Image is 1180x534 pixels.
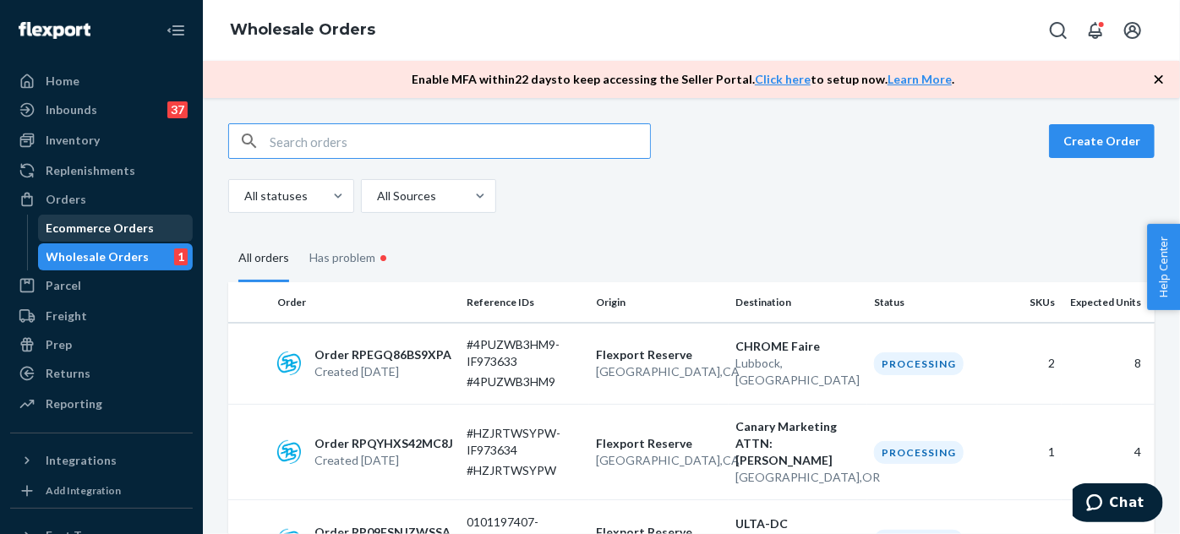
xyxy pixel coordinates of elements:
div: Replenishments [46,162,135,179]
div: Inventory [46,132,100,149]
button: Close Navigation [159,14,193,47]
p: CHROME Faire [735,338,860,355]
td: 1 [997,405,1063,500]
th: Origin [589,282,728,323]
div: Parcel [46,277,81,294]
div: 1 [174,248,188,265]
p: Canary Marketing ATTN: [PERSON_NAME] [735,418,860,469]
div: Orders [46,191,86,208]
p: Created [DATE] [314,452,453,469]
a: Prep [10,331,193,358]
button: Open Search Box [1041,14,1075,47]
div: • [375,247,391,269]
th: SKUs [997,282,1063,323]
div: Processing [874,352,964,375]
td: 4 [1062,405,1155,500]
a: Ecommerce Orders [38,215,194,242]
th: Expected Units [1062,282,1155,323]
a: Home [10,68,193,95]
div: Processing [874,441,964,464]
a: Learn More [888,72,952,86]
p: #4PUZWB3HM9 [467,373,582,390]
div: Ecommerce Orders [46,220,155,237]
p: #4PUZWB3HM9-IF973633 [467,336,582,370]
p: Lubbock , [GEOGRAPHIC_DATA] [735,355,860,389]
p: Order RPQYHXS42MC8J [314,435,453,452]
p: [GEOGRAPHIC_DATA] , CA [596,363,721,380]
p: Created [DATE] [314,363,451,380]
a: Replenishments [10,157,193,184]
th: Order [270,282,460,323]
button: Help Center [1147,224,1180,310]
p: Enable MFA within 22 days to keep accessing the Seller Portal. to setup now. . [412,71,954,88]
a: Wholesale Orders1 [38,243,194,270]
input: All statuses [243,188,244,204]
div: Freight [46,308,87,324]
iframe: Opens a widget where you can chat to one of our agents [1073,483,1163,526]
div: Has problem [309,233,391,282]
img: sps-commerce logo [277,440,301,464]
div: Returns [46,365,90,382]
img: sps-commerce logo [277,351,301,375]
p: [GEOGRAPHIC_DATA] , OR [735,469,860,486]
div: All orders [238,236,289,282]
td: 8 [1062,323,1155,405]
a: Freight [10,302,193,330]
p: Flexport Reserve [596,435,721,452]
input: All Sources [375,188,377,204]
div: 37 [167,101,188,118]
a: Inventory [10,127,193,154]
p: #HZJRTWSYPW [467,462,582,479]
th: Reference IDs [460,282,589,323]
p: #HZJRTWSYPW-IF973634 [467,425,582,459]
div: Home [46,73,79,90]
a: Parcel [10,272,193,299]
div: Wholesale Orders [46,248,150,265]
input: Search orders [270,124,650,158]
a: Inbounds37 [10,96,193,123]
ol: breadcrumbs [216,6,389,55]
button: Create Order [1049,124,1155,158]
div: Integrations [46,452,117,469]
div: Reporting [46,395,102,412]
th: Destination [729,282,867,323]
th: Status [867,282,997,323]
button: Integrations [10,447,193,474]
p: [GEOGRAPHIC_DATA] , CA [596,452,721,469]
a: Returns [10,360,193,387]
a: Wholesale Orders [230,20,375,39]
button: Open notifications [1079,14,1112,47]
img: Flexport logo [19,22,90,39]
p: Order RPEGQ86BS9XPA [314,346,451,363]
a: Orders [10,186,193,213]
div: Inbounds [46,101,97,118]
a: Click here [755,72,811,86]
a: Add Integration [10,481,193,501]
div: Prep [46,336,72,353]
a: Reporting [10,390,193,417]
button: Open account menu [1116,14,1150,47]
p: Flexport Reserve [596,346,721,363]
div: Add Integration [46,483,121,498]
td: 2 [997,323,1063,405]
